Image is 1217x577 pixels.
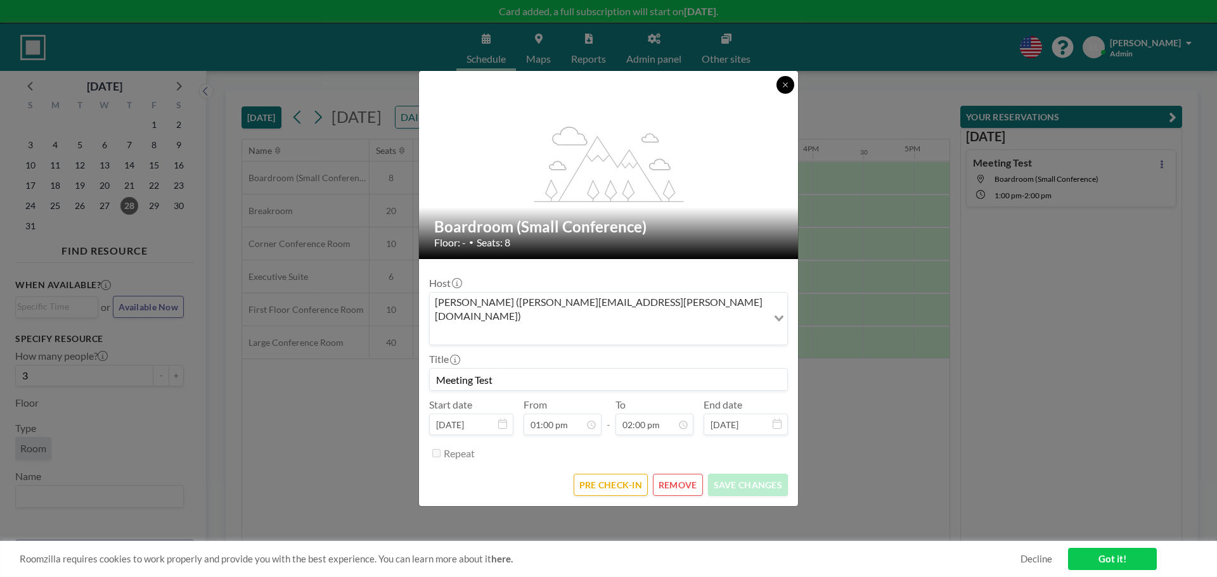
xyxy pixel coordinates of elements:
a: Got it! [1068,548,1157,570]
label: Title [429,353,459,365]
a: here. [491,553,513,564]
label: Host [429,277,461,289]
span: [PERSON_NAME] ([PERSON_NAME][EMAIL_ADDRESS][PERSON_NAME][DOMAIN_NAME]) [432,295,765,324]
label: From [524,398,547,411]
label: Start date [429,398,472,411]
span: • [469,238,473,247]
span: Roomzilla requires cookies to work properly and provide you with the best experience. You can lea... [20,553,1021,565]
button: SAVE CHANGES [708,474,788,496]
div: Search for option [430,293,787,345]
label: End date [704,398,742,411]
input: (No title) [430,369,787,390]
h2: Boardroom (Small Conference) [434,217,784,236]
span: Floor: - [434,236,466,249]
label: Repeat [444,447,475,460]
input: Search for option [431,326,766,342]
span: - [607,403,610,431]
span: Seats: 8 [477,236,510,249]
label: To [615,398,626,411]
g: flex-grow: 1.2; [534,125,684,201]
button: REMOVE [653,474,703,496]
button: PRE CHECK-IN [574,474,648,496]
a: Decline [1021,553,1052,565]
